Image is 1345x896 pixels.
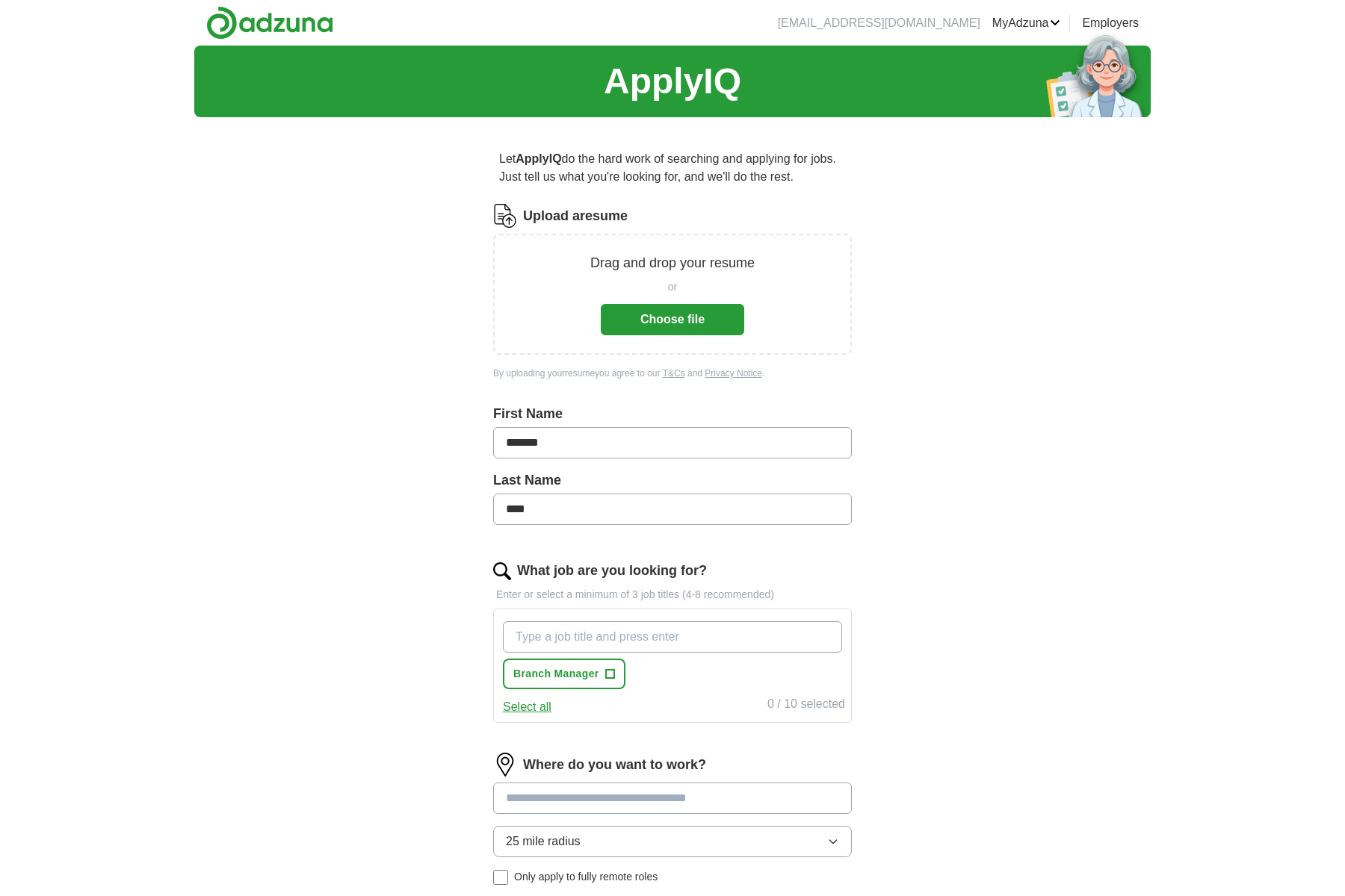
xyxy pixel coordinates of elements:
[493,753,517,777] img: location.png
[517,561,707,581] label: What job are you looking for?
[503,698,551,716] button: Select all
[503,659,625,689] button: Branch Manager
[1082,14,1139,32] a: Employers
[523,206,628,226] label: Upload a resume
[663,368,685,379] a: T&Cs
[523,755,706,775] label: Where do you want to work?
[493,562,511,580] img: search.png
[513,666,599,682] span: Branch Manager
[590,253,755,273] p: Drag and drop your resume
[503,621,842,653] input: Type a job title and press enter
[493,826,852,857] button: 25 mile radius
[493,367,852,380] div: By uploading your resume you agree to our and .
[493,470,852,491] label: Last Name
[493,870,508,885] input: Only apply to fully remote roles
[767,695,845,716] div: 0 / 10 selected
[514,869,658,885] span: Only apply to fully remote roles
[506,833,581,850] span: 25 mile radius
[206,6,333,40] img: Adzuna logo
[992,14,1061,32] a: MyAdzuna
[516,152,561,165] strong: ApplyIQ
[668,279,677,295] span: or
[493,587,852,603] p: Enter or select a minimum of 3 job titles (4-8 recommended)
[604,55,741,108] h1: ApplyIQ
[493,404,852,424] label: First Name
[493,144,852,192] p: Let do the hard work of searching and applying for jobs. Just tell us what you're looking for, an...
[778,14,980,32] li: [EMAIL_ADDRESS][DOMAIN_NAME]
[493,204,517,228] img: CV Icon
[601,304,744,335] button: Choose file
[705,368,762,379] a: Privacy Notice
